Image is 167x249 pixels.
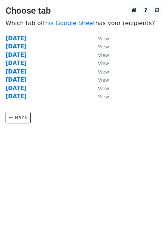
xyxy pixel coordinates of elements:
small: View [98,94,109,99]
small: View [98,44,109,50]
h3: Choose tab [6,6,161,16]
small: View [98,36,109,41]
small: View [98,69,109,75]
small: View [98,52,109,58]
a: View [91,76,109,83]
a: View [91,68,109,75]
a: [DATE] [6,52,27,58]
small: View [98,61,109,66]
a: [DATE] [6,93,27,100]
a: View [91,35,109,42]
a: [DATE] [6,85,27,92]
a: ← Back [6,112,31,123]
a: [DATE] [6,76,27,83]
a: this Google Sheet [43,20,95,27]
p: Which tab of has your recipients? [6,19,161,27]
a: [DATE] [6,68,27,75]
a: [DATE] [6,60,27,66]
a: [DATE] [6,43,27,50]
a: View [91,43,109,50]
a: View [91,52,109,58]
a: View [91,60,109,66]
small: View [98,86,109,91]
a: View [91,85,109,92]
a: View [91,93,109,100]
small: View [98,77,109,83]
a: [DATE] [6,35,27,42]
